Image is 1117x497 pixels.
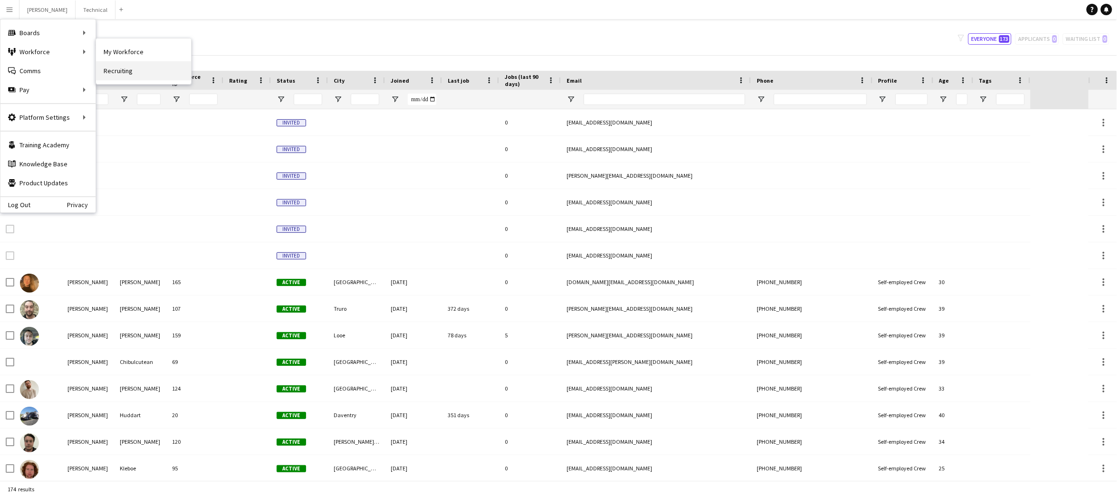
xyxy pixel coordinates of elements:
[751,375,873,401] div: [PHONE_NUMBER]
[979,95,988,104] button: Open Filter Menu
[878,95,887,104] button: Open Filter Menu
[442,296,499,322] div: 372 days
[189,94,218,105] input: Workforce ID Filter Input
[499,162,561,189] div: 0
[328,296,385,322] div: Truro
[277,465,306,472] span: Active
[19,0,76,19] button: [PERSON_NAME]
[137,94,161,105] input: Last Name Filter Input
[774,94,867,105] input: Phone Filter Input
[873,402,934,428] div: Self-employed Crew
[567,77,582,84] span: Email
[20,274,39,293] img: Abigail Hinton
[114,429,166,455] div: [PERSON_NAME]
[277,412,306,419] span: Active
[328,349,385,375] div: [GEOGRAPHIC_DATA]
[62,322,114,348] div: [PERSON_NAME]
[505,73,544,87] span: Jobs (last 90 days)
[385,322,442,348] div: [DATE]
[385,269,442,295] div: [DATE]
[114,269,166,295] div: [PERSON_NAME]
[999,35,1010,43] span: 173
[873,375,934,401] div: Self-employed Crew
[334,95,342,104] button: Open Filter Menu
[391,77,409,84] span: Joined
[499,269,561,295] div: 0
[334,77,345,84] span: City
[0,135,96,154] a: Training Academy
[873,269,934,295] div: Self-employed Crew
[96,42,191,61] a: My Workforce
[20,407,39,426] img: Alex Huddart
[934,429,973,455] div: 34
[385,455,442,481] div: [DATE]
[277,77,295,84] span: Status
[277,95,285,104] button: Open Filter Menu
[0,201,30,209] a: Log Out
[6,225,14,233] input: Row Selection is disabled for this row (unchecked)
[499,109,561,135] div: 0
[934,455,973,481] div: 25
[172,95,181,104] button: Open Filter Menu
[166,296,223,322] div: 107
[561,162,751,189] div: [PERSON_NAME][EMAIL_ADDRESS][DOMAIN_NAME]
[166,402,223,428] div: 20
[0,154,96,173] a: Knowledge Base
[20,327,39,346] img: Adam Snellgrove
[114,349,166,375] div: Chibulcutean
[385,429,442,455] div: [DATE]
[561,189,751,215] div: [EMAIL_ADDRESS][DOMAIN_NAME]
[956,94,968,105] input: Age Filter Input
[561,242,751,268] div: [EMAIL_ADDRESS][DOMAIN_NAME]
[561,455,751,481] div: [EMAIL_ADDRESS][DOMAIN_NAME]
[294,94,322,105] input: Status Filter Input
[76,0,116,19] button: Technical
[385,402,442,428] div: [DATE]
[20,300,39,319] img: Adam Snellgrove
[561,429,751,455] div: [EMAIL_ADDRESS][DOMAIN_NAME]
[62,402,114,428] div: [PERSON_NAME]
[873,296,934,322] div: Self-employed Crew
[277,119,306,126] span: Invited
[567,95,575,104] button: Open Filter Menu
[0,61,96,80] a: Comms
[114,455,166,481] div: Kleboe
[277,252,306,259] span: Invited
[166,455,223,481] div: 95
[67,201,96,209] a: Privacy
[0,42,96,61] div: Workforce
[939,95,948,104] button: Open Filter Menu
[751,429,873,455] div: [PHONE_NUMBER]
[873,349,934,375] div: Self-employed Crew
[584,94,745,105] input: Email Filter Input
[0,80,96,99] div: Pay
[166,322,223,348] div: 159
[85,94,108,105] input: First Name Filter Input
[934,296,973,322] div: 39
[561,296,751,322] div: [PERSON_NAME][EMAIL_ADDRESS][DOMAIN_NAME]
[757,95,765,104] button: Open Filter Menu
[878,77,897,84] span: Profile
[277,146,306,153] span: Invited
[499,375,561,401] div: 0
[20,433,39,452] img: Alex Wilson
[499,136,561,162] div: 0
[277,306,306,313] span: Active
[114,375,166,401] div: [PERSON_NAME]
[62,296,114,322] div: [PERSON_NAME]
[20,380,39,399] img: Alex Hardie
[934,269,973,295] div: 30
[0,173,96,192] a: Product Updates
[561,109,751,135] div: [EMAIL_ADDRESS][DOMAIN_NAME]
[385,296,442,322] div: [DATE]
[561,375,751,401] div: [EMAIL_ADDRESS][DOMAIN_NAME]
[328,269,385,295] div: [GEOGRAPHIC_DATA]
[499,242,561,268] div: 0
[385,349,442,375] div: [DATE]
[499,216,561,242] div: 0
[166,269,223,295] div: 165
[896,94,928,105] input: Profile Filter Input
[561,402,751,428] div: [EMAIL_ADDRESS][DOMAIN_NAME]
[499,189,561,215] div: 0
[114,296,166,322] div: [PERSON_NAME]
